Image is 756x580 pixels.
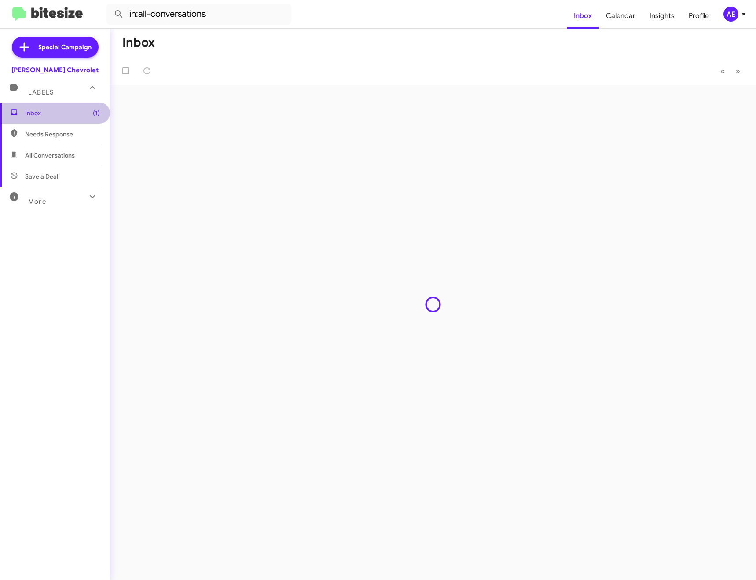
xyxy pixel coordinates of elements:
span: Labels [28,88,54,96]
span: « [720,66,725,77]
button: AE [716,7,746,22]
div: [PERSON_NAME] Chevrolet [11,66,99,74]
a: Insights [642,3,682,29]
span: Needs Response [25,130,100,139]
span: Special Campaign [38,43,92,51]
span: Inbox [25,109,100,117]
a: Inbox [567,3,599,29]
button: Previous [715,62,730,80]
a: Special Campaign [12,37,99,58]
span: All Conversations [25,151,75,160]
a: Profile [682,3,716,29]
div: AE [723,7,738,22]
span: (1) [93,109,100,117]
button: Next [730,62,745,80]
a: Calendar [599,3,642,29]
input: Search [106,4,291,25]
span: Save a Deal [25,172,58,181]
span: More [28,198,46,206]
span: » [735,66,740,77]
nav: Page navigation example [716,62,745,80]
h1: Inbox [122,36,155,50]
